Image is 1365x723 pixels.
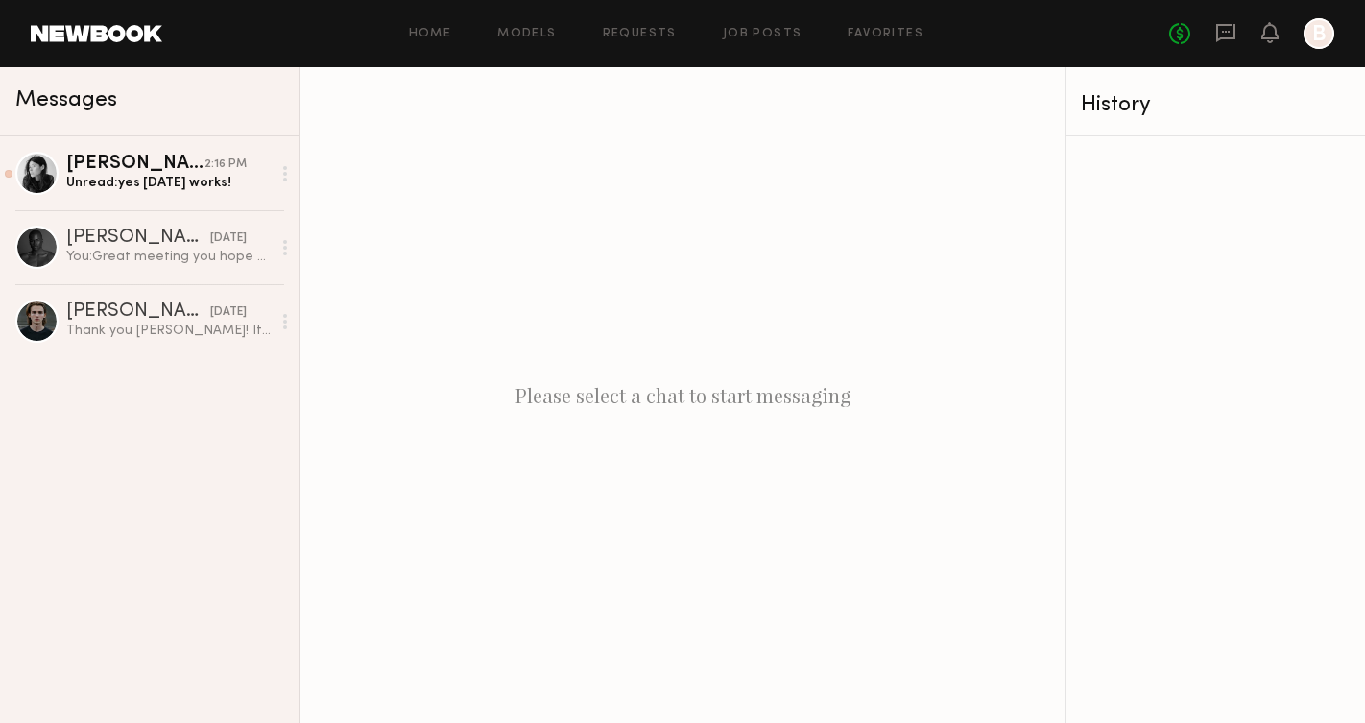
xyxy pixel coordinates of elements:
[66,155,204,174] div: [PERSON_NAME]
[409,28,452,40] a: Home
[210,229,247,248] div: [DATE]
[15,89,117,111] span: Messages
[66,248,271,266] div: You: Great meeting you hope to see you again!
[603,28,677,40] a: Requests
[1081,94,1350,116] div: History
[723,28,802,40] a: Job Posts
[300,67,1065,723] div: Please select a chat to start messaging
[66,229,210,248] div: [PERSON_NAME]
[210,303,247,322] div: [DATE]
[848,28,923,40] a: Favorites
[66,174,271,192] div: Unread: yes [DATE] works!
[204,156,247,174] div: 2:16 PM
[1304,18,1334,49] a: B
[66,302,210,322] div: [PERSON_NAME]
[497,28,556,40] a: Models
[66,322,271,340] div: Thank you [PERSON_NAME]! It was great meeting you. Good luck with your business and soccer club! 🙌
